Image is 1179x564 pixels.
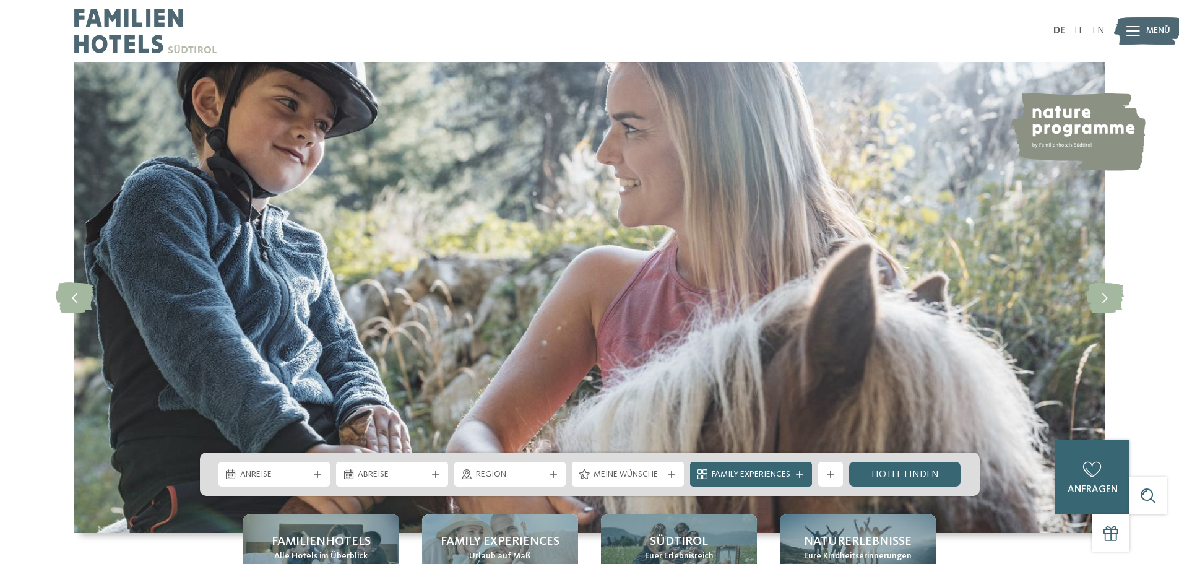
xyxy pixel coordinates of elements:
span: Anreise [240,469,309,481]
span: Urlaub auf Maß [469,550,530,563]
span: Euer Erlebnisreich [645,550,714,563]
span: Family Experiences [441,533,559,550]
img: nature programme by Familienhotels Südtirol [1009,93,1146,171]
span: Abreise [358,469,426,481]
span: Eure Kindheitserinnerungen [804,550,912,563]
a: anfragen [1055,440,1129,514]
a: EN [1092,26,1105,36]
span: anfragen [1068,485,1118,495]
span: Familienhotels [272,533,371,550]
span: Meine Wünsche [594,469,662,481]
img: Familienhotels Südtirol: The happy family places [74,62,1105,533]
a: DE [1053,26,1065,36]
span: Südtirol [650,533,708,550]
span: Menü [1146,25,1170,37]
span: Naturerlebnisse [804,533,912,550]
span: Alle Hotels im Überblick [274,550,368,563]
span: Region [476,469,545,481]
span: Family Experiences [712,469,790,481]
a: Hotel finden [849,462,961,487]
a: IT [1074,26,1083,36]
